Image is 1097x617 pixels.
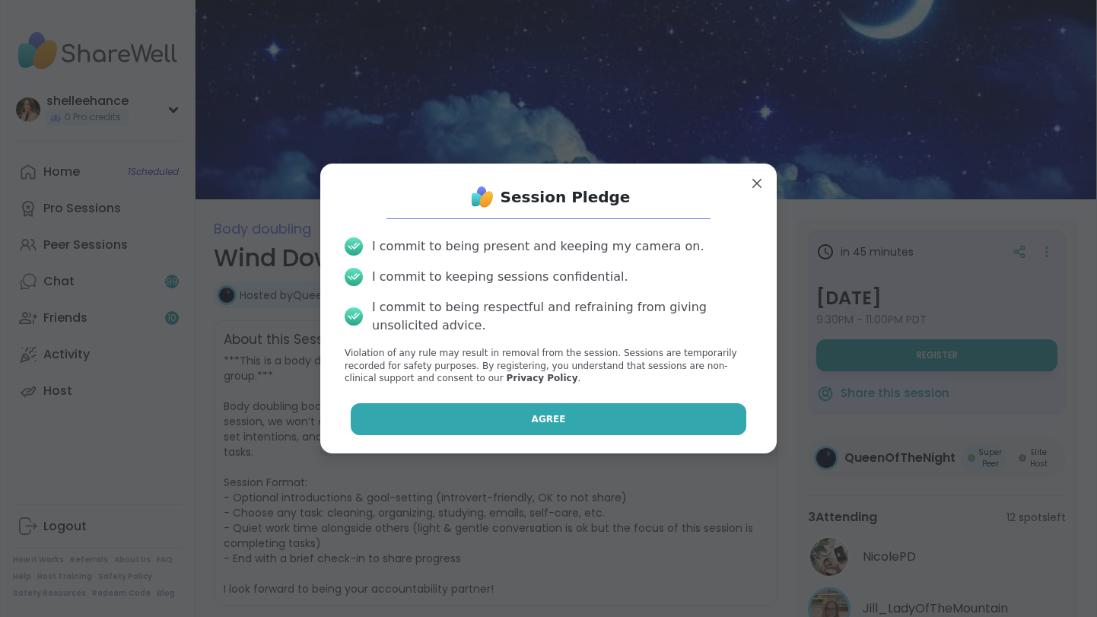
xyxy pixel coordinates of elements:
[372,237,704,256] div: I commit to being present and keeping my camera on.
[467,182,498,212] img: ShareWell Logo
[345,347,752,385] p: Violation of any rule may result in removal from the session. Sessions are temporarily recorded f...
[372,298,752,335] div: I commit to being respectful and refraining from giving unsolicited advice.
[372,268,628,286] div: I commit to keeping sessions confidential.
[501,186,631,208] h1: Session Pledge
[506,373,577,383] a: Privacy Policy
[532,412,566,426] span: Agree
[351,403,747,435] button: Agree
